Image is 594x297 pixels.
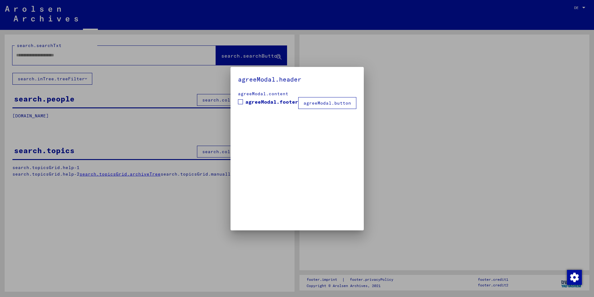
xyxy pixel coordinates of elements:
[238,91,356,97] div: agreeModal.content
[245,98,298,106] span: agreeModal.footer
[567,270,582,285] img: Zustimmung ändern
[238,74,356,84] h5: agreeModal.header
[298,97,356,109] button: agreeModal.button
[567,270,582,285] div: Zustimmung ändern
